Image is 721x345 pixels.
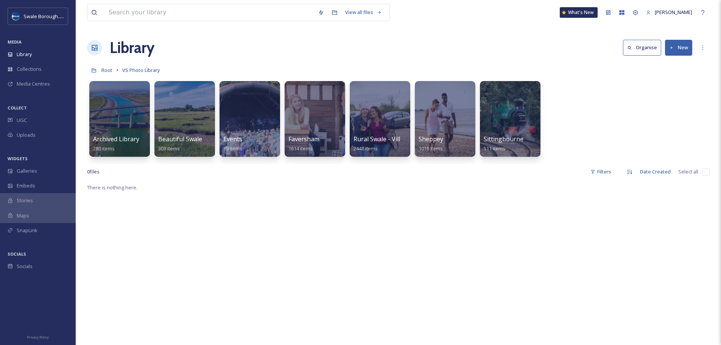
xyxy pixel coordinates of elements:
[353,145,378,152] span: 2448 items
[341,5,386,20] a: View all files
[17,182,35,189] span: Embeds
[158,135,202,143] span: Beautiful Swale
[23,12,76,20] span: Swale Borough Council
[353,135,448,143] span: Rural Swale - Villages & Locations
[636,164,674,179] div: Date Created
[122,67,160,73] span: VS Photo Library
[8,156,28,161] span: WIDGETS
[288,136,319,152] a: Faversham1614 items
[87,184,137,191] span: There is nothing here.
[12,12,20,20] img: Swale-Borough-Council-default-social-image.png
[122,66,160,75] a: VS Photo Library
[27,332,49,341] a: Privacy Policy
[623,40,661,55] button: Organise
[158,136,202,152] a: Beautiful Swale309 items
[110,36,154,59] a: Library
[93,136,139,152] a: Archived Library280 items
[665,40,692,55] button: New
[93,145,115,152] span: 280 items
[484,145,505,152] span: 511 items
[223,145,242,152] span: 19 items
[17,212,29,219] span: Maps
[105,4,314,21] input: Search your library
[288,135,319,143] span: Faversham
[17,131,36,139] span: Uploads
[158,145,180,152] span: 309 items
[223,136,242,152] a: Events19 items
[560,7,598,18] a: What's New
[17,227,37,234] span: SnapLink
[8,39,22,45] span: MEDIA
[587,164,615,179] div: Filters
[678,168,698,175] span: Select all
[8,251,26,257] span: SOCIALS
[93,135,139,143] span: Archived Library
[419,135,443,143] span: Sheppey
[17,197,33,204] span: Stories
[87,168,100,175] span: 0 file s
[484,135,523,143] span: Sittingbourne
[17,51,32,58] span: Library
[288,145,313,152] span: 1614 items
[101,66,112,75] a: Root
[17,263,33,270] span: Socials
[419,145,443,152] span: 1016 items
[223,135,242,143] span: Events
[17,66,42,73] span: Collections
[17,80,50,87] span: Media Centres
[484,136,523,152] a: Sittingbourne511 items
[17,117,27,124] span: UGC
[353,136,448,152] a: Rural Swale - Villages & Locations2448 items
[17,167,37,175] span: Galleries
[419,136,443,152] a: Sheppey1016 items
[642,5,696,20] a: [PERSON_NAME]
[655,9,692,16] span: [PERSON_NAME]
[101,67,112,73] span: Root
[27,335,49,340] span: Privacy Policy
[8,105,27,111] span: COLLECT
